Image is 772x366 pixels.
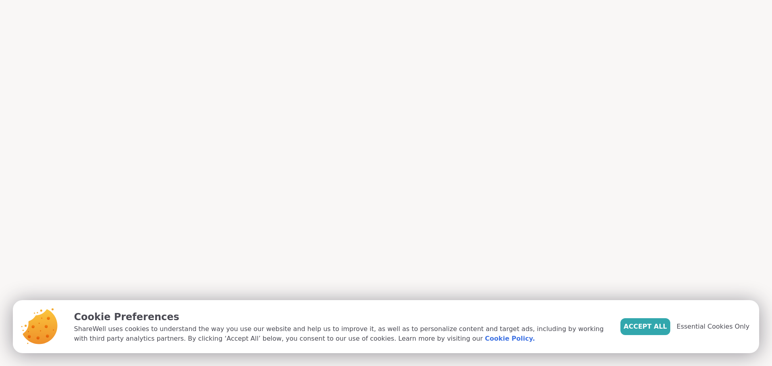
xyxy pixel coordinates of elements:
[624,322,667,331] span: Accept All
[485,334,535,344] a: Cookie Policy.
[620,318,670,335] button: Accept All
[677,322,749,331] span: Essential Cookies Only
[74,324,608,344] p: ShareWell uses cookies to understand the way you use our website and help us to improve it, as we...
[74,310,608,324] p: Cookie Preferences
